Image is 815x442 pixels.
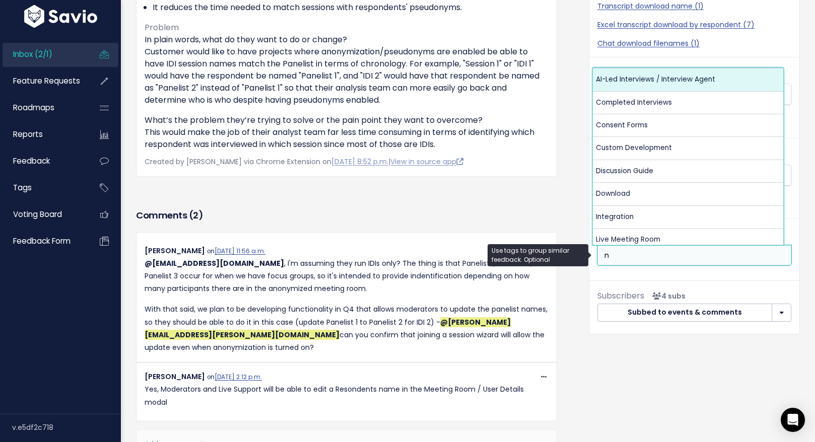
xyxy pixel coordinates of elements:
a: View in source app [390,157,463,167]
span: Subscribers [597,290,644,302]
button: Subbed to events & comments [597,304,773,322]
span: Feedback form [13,236,71,246]
div: Use tags to group similar feedback. Optional [488,244,588,266]
p: Yes, Moderators and Live Support will be able to edit a Resondents name in the Meeting Room / Use... [145,383,549,408]
span: [PERSON_NAME] [145,246,205,256]
p: In plain words, what do they want to do or change? Customer would like to have projects where ano... [145,34,549,106]
div: v.e5df2c718 [12,414,121,440]
span: Reports [13,129,43,139]
div: Open Intercom Messenger [781,408,805,432]
p: With that said, we plan to be developing functionality in Q4 that allows moderators to update the... [145,303,549,354]
span: Voting Board [13,209,62,219]
a: Feedback form [3,230,84,253]
span: AI-Led Interviews / Interview Agent [596,75,715,84]
a: Excel transcript download by respondent (7) [597,20,791,30]
a: Inbox (2/1) [3,43,84,66]
a: Transcript download name (1) [597,1,791,12]
span: on [207,373,262,381]
span: Roadmaps [13,102,54,113]
span: Problem [145,22,179,33]
span: [PERSON_NAME] [145,372,205,382]
span: Alexander DeCarlo [145,317,511,340]
span: Inbox (2/1) [13,49,52,59]
span: Created by [PERSON_NAME] via Chrome Extension on | [145,157,463,167]
span: Consent Forms [596,120,648,130]
span: Feedback [13,156,50,166]
a: Tags [3,176,84,199]
span: Tags [13,182,32,193]
p: , I'm assuming they run IDIs only? The thing is that Panelist 1, Panelist 2, Panelist 3 occur for... [145,257,549,296]
a: Reports [3,123,84,146]
span: Live Meeting Room [596,235,660,244]
span: on [207,247,265,255]
span: <p><strong>Subscribers</strong><br><br> - Kelly Kendziorski<br> - Jake Simpson<br> - Alexander De... [648,291,686,301]
h3: Comments ( ) [136,208,557,223]
label: Product and Product Area [597,65,701,78]
img: logo-white.9d6f32f41409.svg [22,5,100,28]
a: [DATE] 2:12 p.m. [215,373,262,381]
a: [DATE] 8:52 p.m. [331,157,388,167]
a: Roadmaps [3,96,84,119]
span: Completed Interviews [596,98,672,107]
p: What’s the problem they’re trying to solve or the pain point they want to overcome? This would ma... [145,114,549,151]
span: Download [596,189,630,198]
li: It reduces the time needed to match sessions with respondents' pseudonyms. [153,2,549,14]
span: Jake Simpson [145,258,284,268]
a: [DATE] 11:56 a.m. [215,247,265,255]
a: Feedback [3,150,84,173]
span: Integration [596,212,634,222]
a: Chat download filenames (1) [597,38,791,49]
input: Add Tags... [600,250,791,261]
span: Feature Requests [13,76,80,86]
span: Discussion Guide [596,166,653,176]
span: 2 [193,209,198,222]
a: Voting Board [3,203,84,226]
span: Custom Development [596,143,672,153]
a: Feature Requests [3,69,84,93]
